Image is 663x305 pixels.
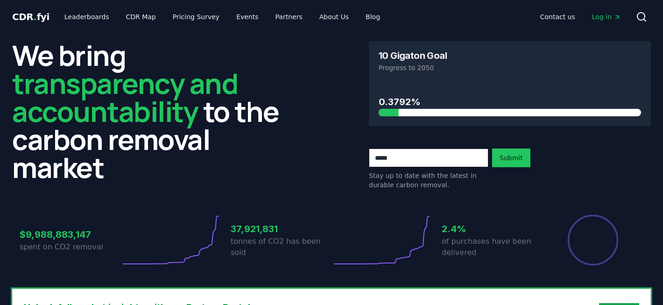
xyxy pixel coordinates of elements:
[533,8,628,25] nav: Main
[533,8,583,25] a: Contact us
[12,11,49,22] span: CDR fyi
[57,8,388,25] nav: Main
[165,8,227,25] a: Pricing Survey
[12,64,238,130] span: transparency and accountability
[34,11,37,22] span: .
[231,236,331,258] p: tonnes of CO2 has been sold
[268,8,310,25] a: Partners
[12,10,49,23] a: CDR.fyi
[442,222,543,236] h3: 2.4%
[20,227,120,241] h3: $9,988,883,147
[231,222,331,236] h3: 37,921,831
[567,214,619,266] div: Percentage of sales delivered
[119,8,163,25] a: CDR Map
[312,8,356,25] a: About Us
[12,41,294,181] h2: We bring to the carbon removal market
[379,95,641,109] h3: 0.3792%
[492,149,530,167] button: Submit
[585,8,628,25] a: Log in
[369,171,488,190] p: Stay up to date with the latest in durable carbon removal.
[592,12,621,21] span: Log in
[379,63,641,72] p: Progress to 2050
[358,8,388,25] a: Blog
[57,8,117,25] a: Leaderboards
[20,241,120,253] p: spent on CO2 removal
[442,236,543,258] p: of purchases have been delivered
[229,8,266,25] a: Events
[379,51,447,60] h3: 10 Gigaton Goal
